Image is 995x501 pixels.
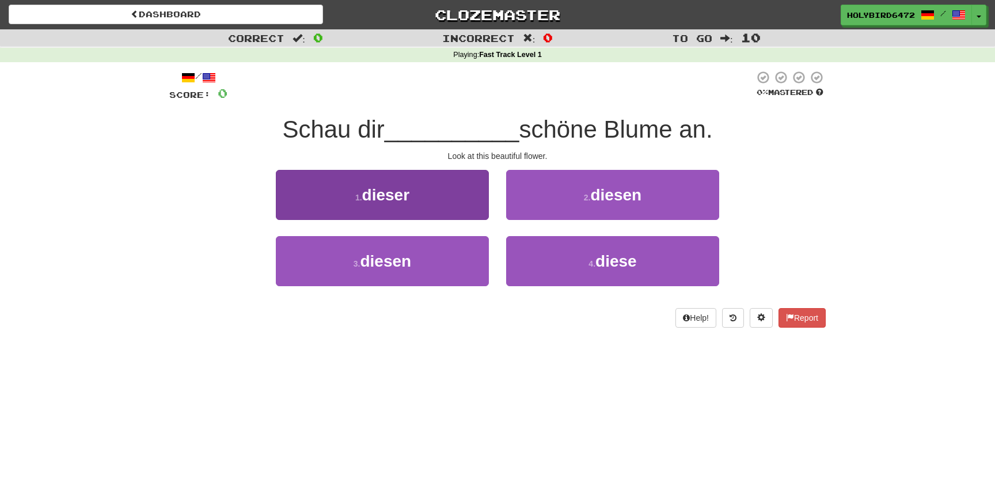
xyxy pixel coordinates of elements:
div: Mastered [754,88,826,98]
small: 4 . [588,259,595,268]
a: HolyBird6472 / [841,5,972,25]
button: 4.diese [506,236,719,286]
span: Incorrect [442,32,515,44]
span: Schau dir [282,116,384,143]
button: Report [778,308,826,328]
span: dieser [362,186,410,204]
span: : [293,33,305,43]
small: 1 . [355,193,362,202]
a: Clozemaster [340,5,655,25]
span: : [720,33,733,43]
span: diesen [360,252,411,270]
span: Score: [169,90,211,100]
span: diese [595,252,637,270]
div: / [169,70,227,85]
span: HolyBird6472 [847,10,915,20]
span: diesen [590,186,641,204]
button: Round history (alt+y) [722,308,744,328]
div: Look at this beautiful flower. [169,150,826,162]
span: 0 [218,86,227,100]
button: 2.diesen [506,170,719,220]
small: 2 . [584,193,591,202]
span: : [523,33,536,43]
span: 0 % [757,88,768,97]
span: schöne Blume an. [519,116,712,143]
span: __________ [385,116,519,143]
strong: Fast Track Level 1 [479,51,542,59]
span: 0 [543,31,553,44]
span: Correct [228,32,284,44]
span: 10 [741,31,761,44]
button: 3.diesen [276,236,489,286]
button: Help! [675,308,716,328]
small: 3 . [354,259,360,268]
a: Dashboard [9,5,323,24]
span: 0 [313,31,323,44]
button: 1.dieser [276,170,489,220]
span: / [940,9,946,17]
span: To go [672,32,712,44]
